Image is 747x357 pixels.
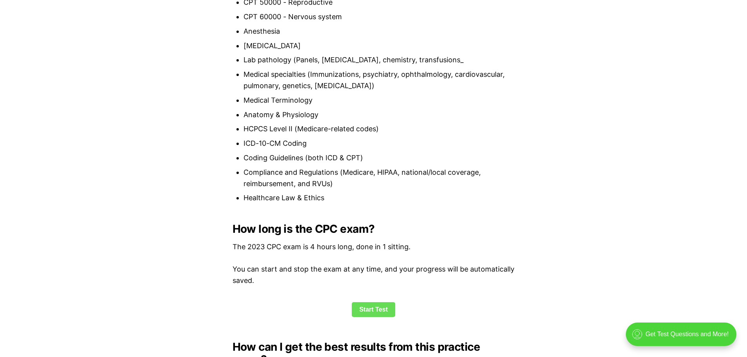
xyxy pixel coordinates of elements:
[233,241,515,253] p: The 2023 CPC exam is 4 hours long, done in 1 sitting.
[244,54,515,66] li: Lab pathology (Panels, [MEDICAL_DATA], chemistry, transfusions_
[244,167,515,190] li: Compliance and Regulations (Medicare, HIPAA, national/local coverage, reimbursement, and RVUs)
[244,138,515,149] li: ICD-10-CM Coding
[352,302,395,317] a: Start Test
[244,109,515,121] li: Anatomy & Physiology
[244,152,515,164] li: Coding Guidelines (both ICD & CPT)
[244,95,515,106] li: Medical Terminology
[244,69,515,92] li: Medical specialties (Immunizations, psychiatry, ophthalmology, cardiovascular, pulmonary, genetic...
[244,26,515,37] li: Anesthesia
[244,11,515,23] li: CPT 60000 - Nervous system
[244,40,515,52] li: [MEDICAL_DATA]
[233,223,515,235] h2: How long is the CPC exam?
[619,319,747,357] iframe: portal-trigger
[244,123,515,135] li: HCPCS Level II (Medicare-related codes)
[233,264,515,286] p: You can start and stop the exam at any time, and your progress will be automatically saved.
[244,192,515,204] li: Healthcare Law & Ethics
